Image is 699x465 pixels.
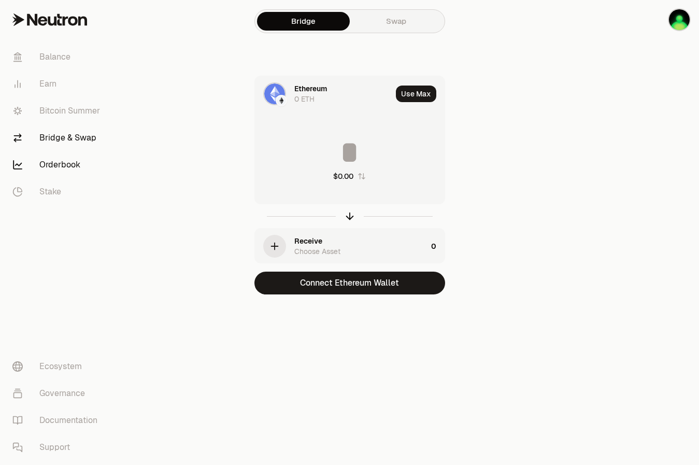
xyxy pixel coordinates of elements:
[294,236,322,246] div: Receive
[255,229,427,264] div: ReceiveChoose Asset
[4,151,112,178] a: Orderbook
[4,353,112,380] a: Ecosystem
[669,9,690,30] img: Ledger 1 Pass phrase
[254,272,445,294] button: Connect Ethereum Wallet
[264,83,285,104] img: ETH Logo
[4,434,112,461] a: Support
[350,12,443,31] a: Swap
[4,44,112,71] a: Balance
[257,12,350,31] a: Bridge
[4,124,112,151] a: Bridge & Swap
[4,380,112,407] a: Governance
[294,83,327,94] div: Ethereum
[333,171,353,181] div: $0.00
[333,171,366,181] button: $0.00
[277,96,286,105] img: Ethereum Logo
[4,97,112,124] a: Bitcoin Summer
[4,407,112,434] a: Documentation
[4,71,112,97] a: Earn
[4,178,112,205] a: Stake
[396,86,436,102] button: Use Max
[255,229,445,264] button: ReceiveChoose Asset0
[294,94,315,104] div: 0 ETH
[294,246,340,257] div: Choose Asset
[255,76,392,111] div: ETH LogoEthereum LogoEthereum0 ETH
[431,229,445,264] div: 0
